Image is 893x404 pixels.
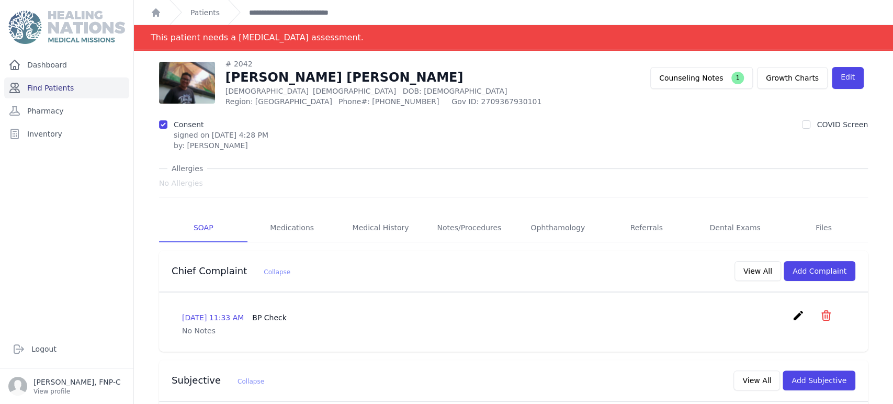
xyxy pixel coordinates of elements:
[514,214,602,242] a: Ophthamology
[225,69,565,86] h1: [PERSON_NAME] [PERSON_NAME]
[792,314,807,324] a: create
[159,178,203,188] span: No Allergies
[159,214,868,242] nav: Tabs
[817,120,868,129] label: COVID Screen
[734,261,781,281] button: View All
[650,67,753,89] button: Counseling Notes1
[784,261,855,281] button: Add Complaint
[313,87,396,95] span: [DEMOGRAPHIC_DATA]
[8,377,125,396] a: [PERSON_NAME], FNP-C View profile
[691,214,779,242] a: Dental Exams
[33,377,121,387] p: [PERSON_NAME], FNP-C
[264,268,290,276] span: Collapse
[174,140,268,151] div: by: [PERSON_NAME]
[159,62,215,104] img: AFWOmgljXgXDAAAAJXRFWHRkYXRlOmNyZWF0ZQAyMDI0LTAxLTEwVDAzOjQ5OjI2KzAwOjAw0Iq4KAAAACV0RVh0ZGF0ZTptb...
[8,339,125,360] a: Logout
[4,54,129,75] a: Dashboard
[182,312,287,323] p: [DATE] 11:33 AM
[8,10,125,44] img: Medical Missions EMR
[174,120,204,129] label: Consent
[151,25,364,50] div: This patient needs a [MEDICAL_DATA] assessment.
[167,163,207,174] span: Allergies
[190,7,220,18] a: Patients
[172,265,290,277] h3: Chief Complaint
[792,309,805,322] i: create
[182,326,845,336] p: No Notes
[174,130,268,140] p: signed on [DATE] 4:28 PM
[159,214,247,242] a: SOAP
[172,374,264,387] h3: Subjective
[602,214,691,242] a: Referrals
[238,378,264,385] span: Collapse
[402,87,507,95] span: DOB: [DEMOGRAPHIC_DATA]
[336,214,425,242] a: Medical History
[33,387,121,396] p: View profile
[757,67,828,89] a: Growth Charts
[733,371,780,390] button: View All
[134,25,893,50] div: Notification
[225,96,332,107] span: Region: [GEOGRAPHIC_DATA]
[338,96,445,107] span: Phone#: [PHONE_NUMBER]
[783,371,855,390] button: Add Subjective
[731,72,744,84] span: 1
[225,86,565,96] p: [DEMOGRAPHIC_DATA]
[4,77,129,98] a: Find Patients
[832,67,864,89] a: Edit
[425,214,513,242] a: Notes/Procedures
[4,124,129,144] a: Inventory
[779,214,868,242] a: Files
[4,100,129,121] a: Pharmacy
[225,59,565,69] div: # 2042
[247,214,336,242] a: Medications
[252,313,287,322] span: BP Check
[451,96,564,107] span: Gov ID: 2709367930101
